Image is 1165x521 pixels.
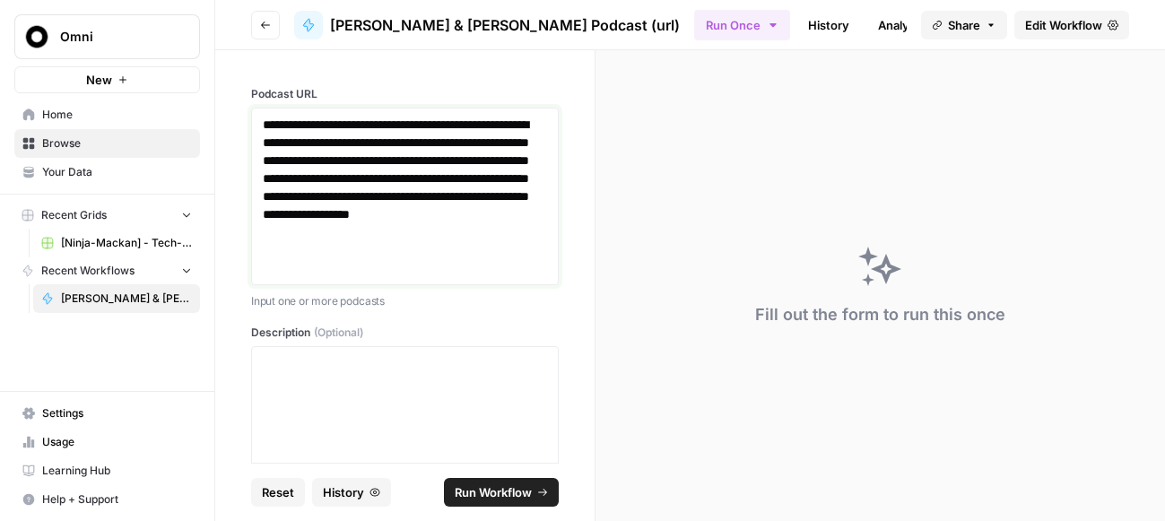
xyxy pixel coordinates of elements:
[42,463,192,479] span: Learning Hub
[1014,11,1129,39] a: Edit Workflow
[42,405,192,421] span: Settings
[755,302,1005,327] div: Fill out the form to run this once
[42,164,192,180] span: Your Data
[948,16,980,34] span: Share
[797,11,860,39] a: History
[14,158,200,187] a: Your Data
[694,10,790,40] button: Run Once
[251,292,559,310] p: Input one or more podcasts
[312,478,391,507] button: History
[21,21,53,53] img: Omni Logo
[33,229,200,257] a: [Ninja-Mackan] - Tech-kategoriseraren Grid
[14,100,200,129] a: Home
[42,434,192,450] span: Usage
[61,291,192,307] span: [PERSON_NAME] & [PERSON_NAME] Podcast (url)
[251,86,559,102] label: Podcast URL
[14,66,200,93] button: New
[60,28,169,46] span: Omni
[14,257,200,284] button: Recent Workflows
[86,71,112,89] span: New
[14,202,200,229] button: Recent Grids
[921,11,1007,39] button: Share
[33,284,200,313] a: [PERSON_NAME] & [PERSON_NAME] Podcast (url)
[251,478,305,507] button: Reset
[14,399,200,428] a: Settings
[14,428,200,456] a: Usage
[262,483,294,501] span: Reset
[41,263,135,279] span: Recent Workflows
[444,478,559,507] button: Run Workflow
[455,483,532,501] span: Run Workflow
[14,456,200,485] a: Learning Hub
[61,235,192,251] span: [Ninja-Mackan] - Tech-kategoriseraren Grid
[330,14,680,36] span: [PERSON_NAME] & [PERSON_NAME] Podcast (url)
[14,485,200,514] button: Help + Support
[14,129,200,158] a: Browse
[294,11,680,39] a: [PERSON_NAME] & [PERSON_NAME] Podcast (url)
[42,135,192,152] span: Browse
[14,14,200,59] button: Workspace: Omni
[323,483,364,501] span: History
[1025,16,1102,34] span: Edit Workflow
[251,325,559,341] label: Description
[314,325,363,341] span: (Optional)
[41,207,107,223] span: Recent Grids
[42,491,192,508] span: Help + Support
[867,11,941,39] a: Analytics
[42,107,192,123] span: Home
